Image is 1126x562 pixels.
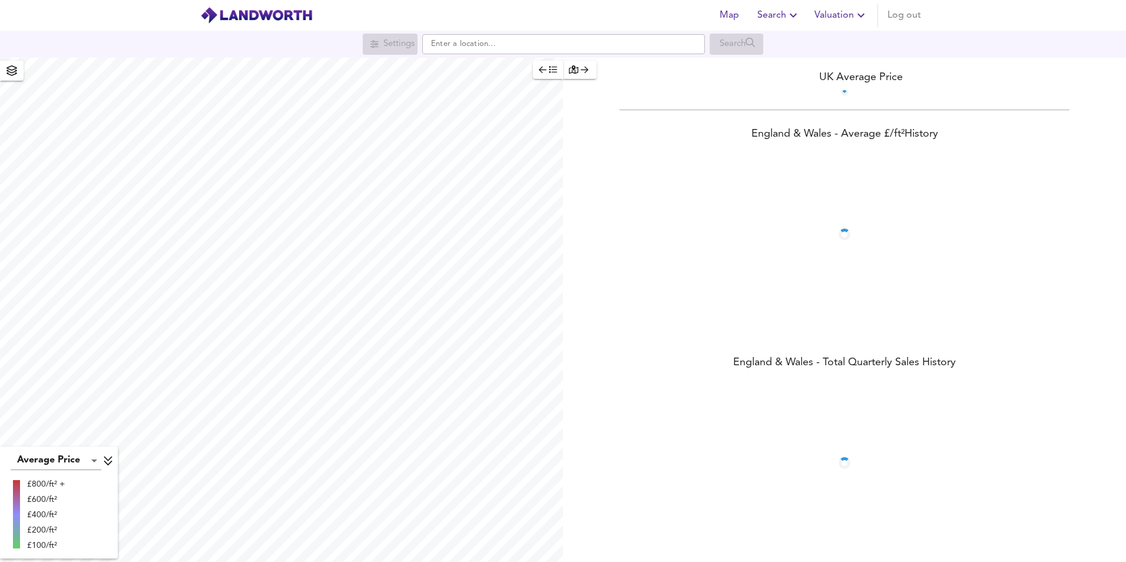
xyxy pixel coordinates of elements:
div: England & Wales - Average £/ ft² History [563,127,1126,143]
button: Valuation [810,4,873,27]
input: Enter a location... [422,34,705,54]
button: Map [710,4,748,27]
button: Search [753,4,805,27]
span: Valuation [814,7,868,24]
div: Average Price [11,451,101,470]
button: Log out [883,4,926,27]
span: Search [757,7,800,24]
div: England & Wales - Total Quarterly Sales History [563,355,1126,372]
div: £800/ft² + [27,478,65,490]
div: £400/ft² [27,509,65,521]
div: Search for a location first or explore the map [363,34,418,55]
div: £200/ft² [27,524,65,536]
span: Map [715,7,743,24]
img: logo [200,6,313,24]
div: £100/ft² [27,540,65,551]
div: UK Average Price [563,70,1126,85]
span: Log out [887,7,921,24]
div: £600/ft² [27,494,65,505]
div: Search for a location first or explore the map [710,34,763,55]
